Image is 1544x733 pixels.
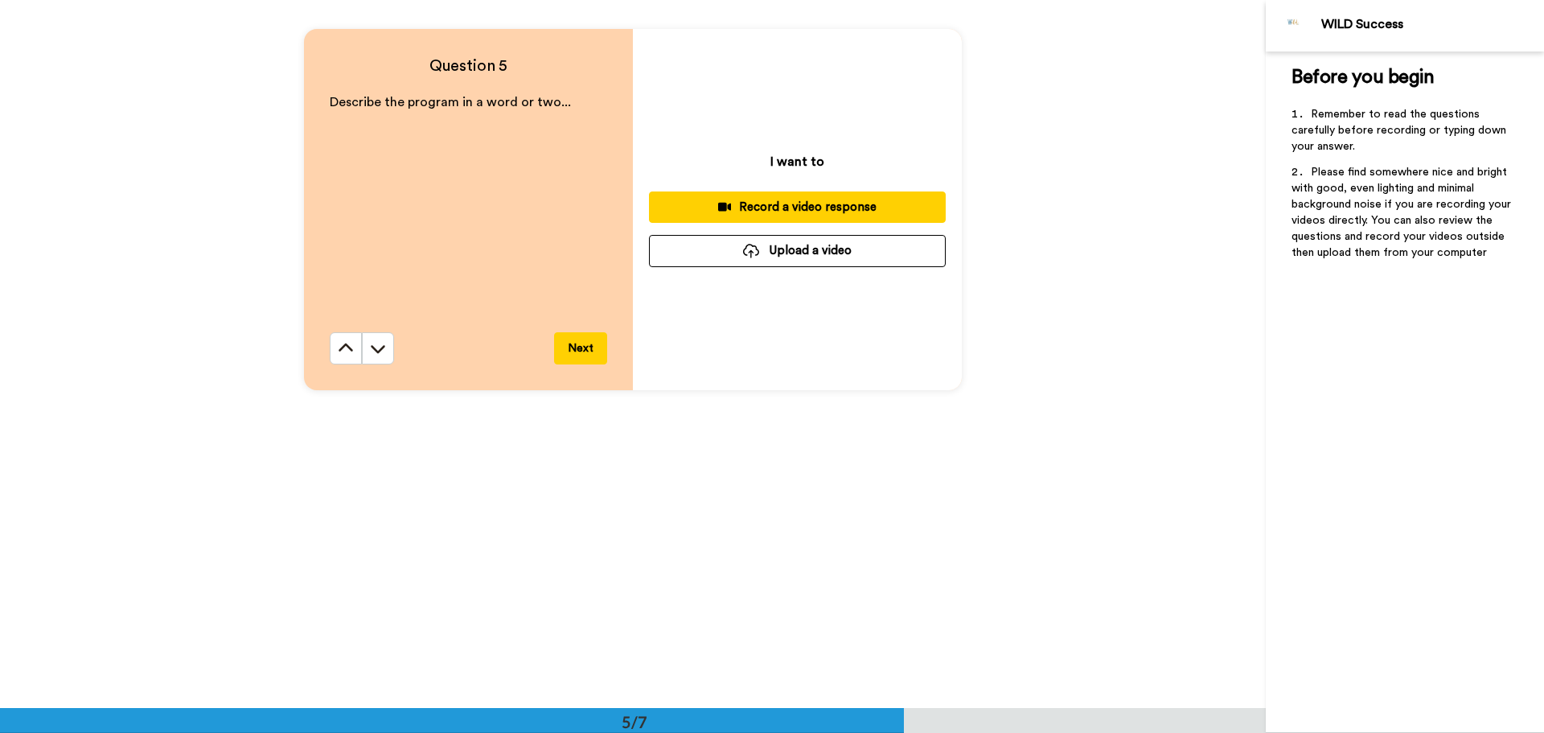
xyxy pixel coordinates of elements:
[330,55,607,77] h4: Question 5
[1321,17,1543,32] div: WILD Success
[1291,68,1434,87] span: Before you begin
[770,152,824,171] p: I want to
[1275,6,1313,45] img: Profile Image
[596,710,673,733] div: 5/7
[1291,167,1514,258] span: Please find somewhere nice and bright with good, even lighting and minimal background noise if yo...
[330,96,571,109] span: Describe the program in a word or two...
[1291,109,1509,152] span: Remember to read the questions carefully before recording or typing down your answer.
[649,235,946,266] button: Upload a video
[662,199,933,216] div: Record a video response
[649,191,946,223] button: Record a video response
[554,332,607,364] button: Next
